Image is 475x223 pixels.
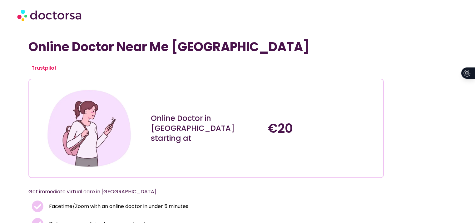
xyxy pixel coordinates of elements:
a: Trustpilot [32,64,57,72]
div: Online Doctor in [GEOGRAPHIC_DATA] starting at [151,113,262,143]
p: Get immediate virtual care in [GEOGRAPHIC_DATA]. [28,187,369,196]
h1: Online Doctor Near Me [GEOGRAPHIC_DATA] [28,39,384,54]
img: Illustration depicting a young woman in a casual outfit, engaged with her smartphone. She has a p... [45,84,134,173]
span: Facetime/Zoom with an online doctor in under 5 minutes [47,202,188,211]
h4: €20 [268,121,379,136]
